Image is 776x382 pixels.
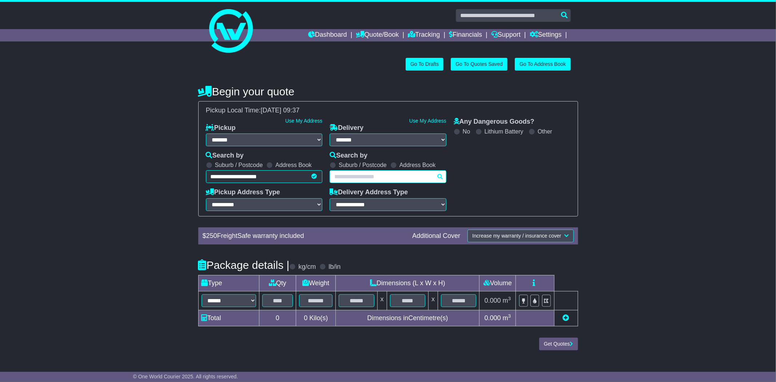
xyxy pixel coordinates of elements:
[454,118,534,126] label: Any Dangerous Goods?
[356,29,399,41] a: Quote/Book
[275,162,312,168] label: Address Book
[206,152,244,160] label: Search by
[538,128,552,135] label: Other
[485,128,524,135] label: Lithium Battery
[508,296,511,301] sup: 3
[491,29,521,41] a: Support
[198,259,290,271] h4: Package details |
[530,29,562,41] a: Settings
[296,310,336,326] td: Kilo(s)
[259,275,296,291] td: Qty
[336,275,479,291] td: Dimensions (L x W x H)
[198,85,578,98] h4: Begin your quote
[408,29,440,41] a: Tracking
[198,310,259,326] td: Total
[296,275,336,291] td: Weight
[409,232,464,240] div: Additional Cover
[485,297,501,304] span: 0.000
[377,291,387,310] td: x
[429,291,438,310] td: x
[215,162,263,168] label: Suburb / Postcode
[463,128,470,135] label: No
[451,58,508,71] a: Go To Quotes Saved
[339,162,387,168] label: Suburb / Postcode
[330,124,363,132] label: Delivery
[563,314,569,322] a: Add new item
[298,263,316,271] label: kg/cm
[479,275,516,291] td: Volume
[449,29,482,41] a: Financials
[330,152,367,160] label: Search by
[336,310,479,326] td: Dimensions in Centimetre(s)
[206,232,217,239] span: 250
[308,29,347,41] a: Dashboard
[206,124,236,132] label: Pickup
[503,314,511,322] span: m
[330,188,408,196] label: Delivery Address Type
[508,313,511,319] sup: 3
[285,118,322,124] a: Use My Address
[329,263,341,271] label: lb/in
[259,310,296,326] td: 0
[206,188,280,196] label: Pickup Address Type
[539,338,578,350] button: Get Quotes
[133,374,238,379] span: © One World Courier 2025. All rights reserved.
[409,118,446,124] a: Use My Address
[467,230,573,242] button: Increase my warranty / insurance cover
[304,314,307,322] span: 0
[503,297,511,304] span: m
[198,275,259,291] td: Type
[202,107,574,115] div: Pickup Local Time:
[199,232,409,240] div: $ FreightSafe warranty included
[485,314,501,322] span: 0.000
[472,233,561,239] span: Increase my warranty / insurance cover
[515,58,570,71] a: Go To Address Book
[406,58,443,71] a: Go To Drafts
[399,162,436,168] label: Address Book
[261,107,300,114] span: [DATE] 09:37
